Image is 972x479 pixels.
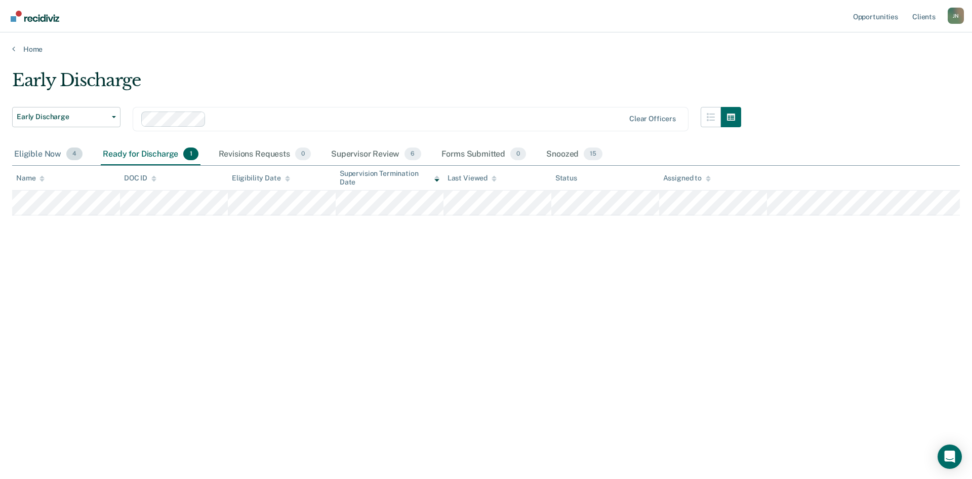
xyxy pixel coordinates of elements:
img: Recidiviz [11,11,59,22]
div: Supervisor Review6 [329,143,423,166]
div: Assigned to [663,174,711,182]
span: 4 [66,148,83,161]
span: 1 [183,148,198,161]
div: Forms Submitted0 [439,143,529,166]
div: Early Discharge [12,70,741,99]
div: Ready for Discharge1 [101,143,200,166]
button: Profile dropdown button [948,8,964,24]
span: 0 [510,148,526,161]
span: 15 [584,148,602,161]
div: Eligible Now4 [12,143,85,166]
div: J N [948,8,964,24]
div: Snoozed15 [544,143,604,166]
div: Open Intercom Messenger [938,445,962,469]
div: Status [555,174,577,182]
a: Home [12,45,960,54]
div: DOC ID [124,174,156,182]
div: Eligibility Date [232,174,290,182]
button: Early Discharge [12,107,120,127]
span: Early Discharge [17,113,108,121]
div: Revisions Requests0 [217,143,313,166]
span: 6 [404,148,421,161]
span: 0 [295,148,311,161]
div: Last Viewed [448,174,497,182]
div: Supervision Termination Date [340,169,439,187]
div: Clear officers [629,115,676,123]
div: Name [16,174,45,182]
